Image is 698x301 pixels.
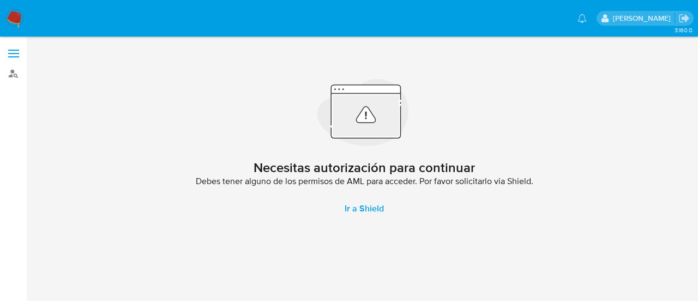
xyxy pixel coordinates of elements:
span: Debes tener alguno de los permisos de AML para acceder. Por favor solicitarlo via Shield. [196,176,533,187]
p: federico.dibella@mercadolibre.com [613,13,675,23]
a: Salir [678,13,690,24]
span: Ir a Shield [345,196,384,222]
h2: Necesitas autorización para continuar [254,160,475,176]
a: Notificaciones [577,14,587,23]
a: Ir a Shield [332,196,397,222]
